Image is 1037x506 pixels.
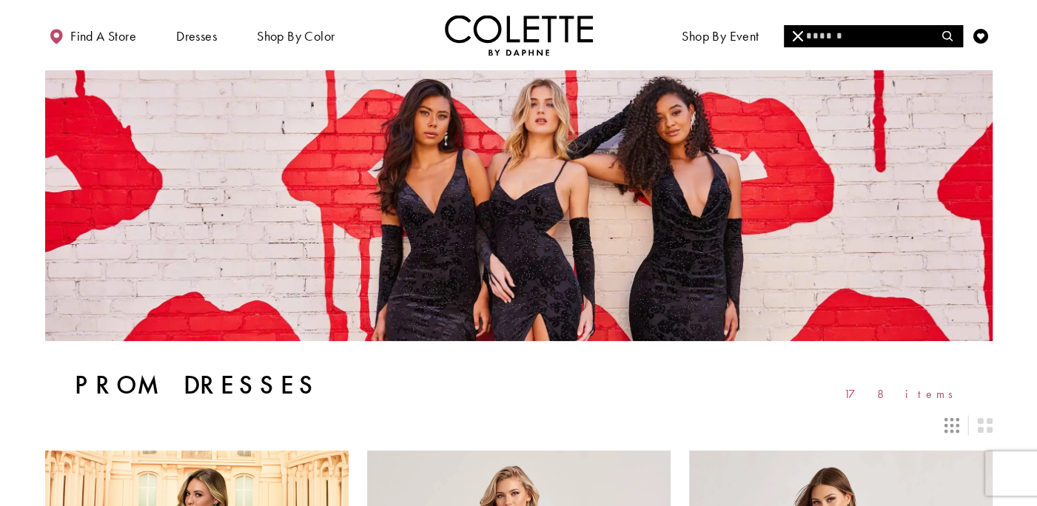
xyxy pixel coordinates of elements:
span: Switch layout to 2 columns [977,418,992,433]
a: Toggle search [937,15,959,55]
span: Shop by color [253,15,338,55]
span: Switch layout to 3 columns [944,418,959,433]
div: Search form [784,25,963,47]
span: 178 items [844,388,963,400]
a: Visit Home Page [445,15,593,55]
span: Shop By Event [678,15,762,55]
div: Layout Controls [36,409,1001,442]
a: Check Wishlist [970,15,992,55]
a: Meet the designer [796,15,905,55]
span: Dresses [172,15,221,55]
span: Shop By Event [682,29,759,44]
a: Find a store [45,15,140,55]
img: Colette by Daphne [445,15,593,55]
span: Find a store [70,29,136,44]
button: Close Search [784,25,813,47]
input: Search [784,25,962,47]
button: Submit Search [933,25,962,47]
span: Dresses [176,29,217,44]
h1: Prom Dresses [75,371,320,400]
span: Shop by color [257,29,335,44]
